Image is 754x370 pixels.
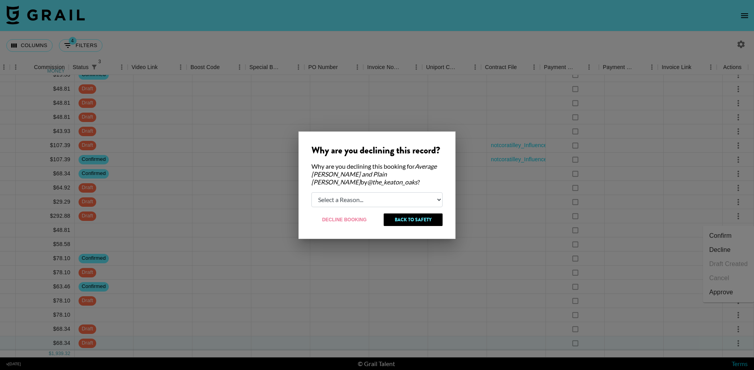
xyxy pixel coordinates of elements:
button: Decline Booking [311,213,377,226]
em: @ the_keaton_oaks [367,178,417,186]
em: Average [PERSON_NAME] and Plain [PERSON_NAME] [311,162,437,186]
div: Why are you declining this record? [311,144,443,156]
div: Why are you declining this booking for by ? [311,162,443,186]
button: Back to Safety [384,213,443,226]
